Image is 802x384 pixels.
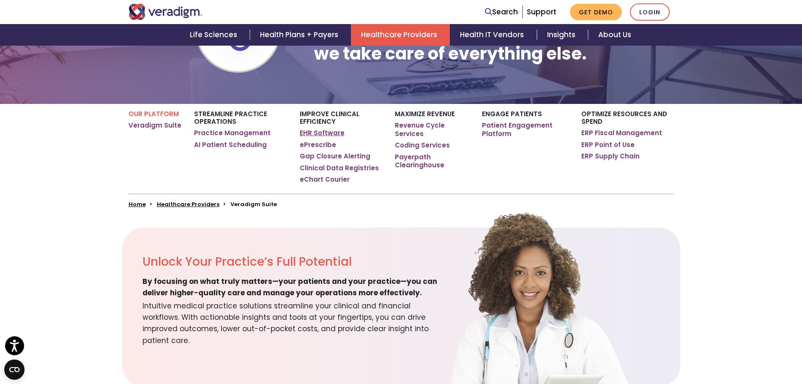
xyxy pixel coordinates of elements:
[482,121,569,138] a: Patient Engagement Platform
[142,299,448,346] span: Intuitive medical practice solutions streamline your clinical and financial workflows. With actio...
[300,175,350,184] a: eChart Courier
[129,4,203,20] img: Veradigm logo
[630,3,670,21] a: Login
[588,24,641,46] a: About Us
[581,129,662,137] a: ERP Fiscal Management
[485,6,518,18] a: Search
[194,129,271,137] a: Practice Management
[395,153,469,169] a: Payerpath Clearinghouse
[527,7,556,17] a: Support
[760,342,792,374] iframe: Drift Chat Widget
[314,23,587,64] h1: You take care of your patients, we take care of everything else.
[142,276,448,299] span: By focusing on what truly matters—your patients and your practice—you can deliver higher-quality ...
[450,24,536,46] a: Health IT Vendors
[194,141,267,149] a: AI Patient Scheduling
[180,24,250,46] a: Life Sciences
[351,24,450,46] a: Healthcare Providers
[537,24,588,46] a: Insights
[300,129,345,137] a: EHR Software
[129,121,181,130] a: Veradigm Suite
[4,359,25,380] button: Open CMP widget
[157,200,219,208] a: Healthcare Providers
[570,4,622,20] a: Get Demo
[250,24,351,46] a: Health Plans + Payers
[142,255,448,269] h2: Unlock Your Practice’s Full Potential
[129,200,146,208] a: Home
[300,152,370,161] a: Gap Closure Alerting
[581,141,635,149] a: ERP Point of Use
[581,152,640,161] a: ERP Supply Chain
[395,141,450,150] a: Coding Services
[300,141,336,149] a: ePrescribe
[395,121,469,138] a: Revenue Cycle Services
[300,164,379,172] a: Clinical Data Registries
